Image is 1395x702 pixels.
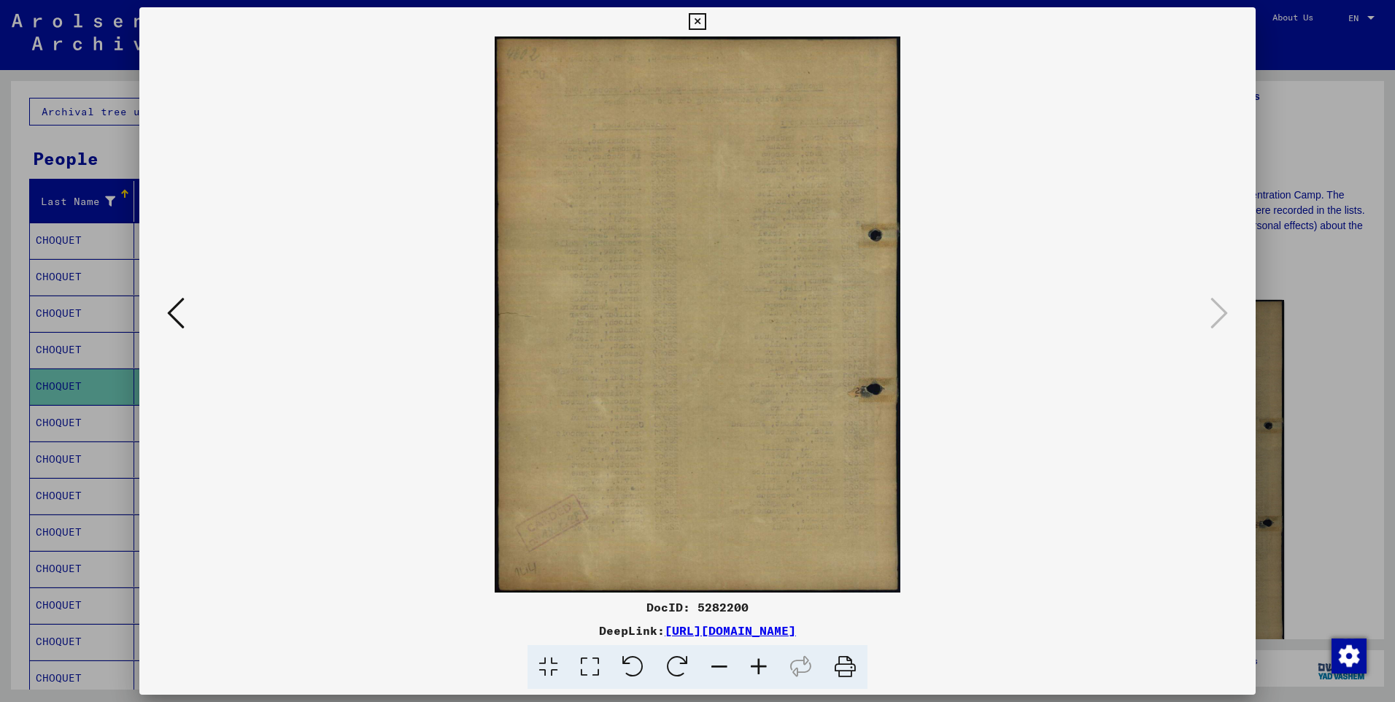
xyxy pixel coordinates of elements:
[139,598,1256,616] div: DocID: 5282200
[1331,638,1366,673] div: Modification du consentement
[1332,639,1367,674] img: Modification du consentement
[139,622,1256,639] div: DeepLink:
[665,623,796,638] a: [URL][DOMAIN_NAME]
[495,36,900,593] img: 002.jpg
